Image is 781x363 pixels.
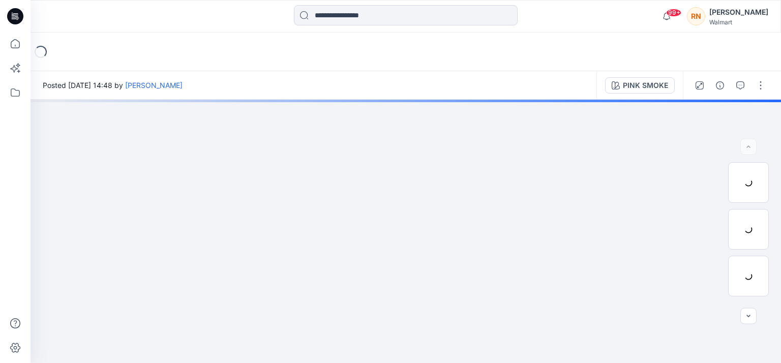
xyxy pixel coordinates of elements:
[125,81,183,89] a: [PERSON_NAME]
[709,18,768,26] div: Walmart
[43,80,183,90] span: Posted [DATE] 14:48 by
[623,80,668,91] div: PINK SMOKE
[666,9,681,17] span: 99+
[709,6,768,18] div: [PERSON_NAME]
[605,77,675,94] button: PINK SMOKE
[687,7,705,25] div: RN
[712,77,728,94] button: Details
